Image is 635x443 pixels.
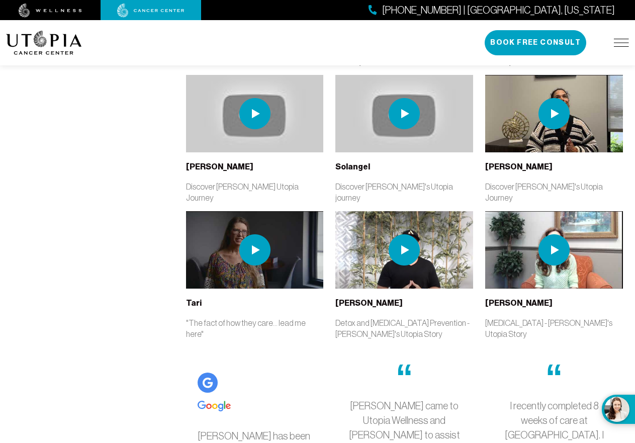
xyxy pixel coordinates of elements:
[485,162,553,171] b: [PERSON_NAME]
[614,39,629,47] img: icon-hamburger
[335,162,370,171] b: Solangel
[19,4,82,18] img: wellness
[382,3,615,18] span: [PHONE_NUMBER] | [GEOGRAPHIC_DATA], [US_STATE]
[335,317,473,339] p: Detox and [MEDICAL_DATA] Prevention - [PERSON_NAME]'s Utopia Story
[389,98,420,129] img: play icon
[396,357,413,398] span: “
[186,317,324,339] p: "The fact of how they care... lead me here"
[186,181,324,203] p: Discover [PERSON_NAME] Utopia Journey
[186,162,253,171] b: [PERSON_NAME]
[117,4,185,18] img: cancer center
[335,211,473,289] img: thumbnail
[335,75,473,152] img: thumbnail
[485,75,623,152] img: thumbnail
[546,357,563,398] span: “
[186,75,324,152] img: thumbnail
[485,317,623,339] p: [MEDICAL_DATA] - [PERSON_NAME]'s Utopia Story
[239,98,270,129] img: play icon
[335,298,403,308] b: [PERSON_NAME]
[485,30,586,55] button: Book Free Consult
[335,181,473,203] p: Discover [PERSON_NAME]'s Utopia journey
[485,211,623,289] img: thumbnail
[6,31,82,55] img: logo
[485,181,623,203] p: Discover [PERSON_NAME]'s Utopia Journey
[538,234,570,265] img: play icon
[186,298,202,308] b: Tari
[239,234,270,265] img: play icon
[485,298,553,308] b: [PERSON_NAME]
[198,401,231,411] img: Google
[538,98,570,129] img: play icon
[186,211,324,289] img: thumbnail
[369,3,615,18] a: [PHONE_NUMBER] | [GEOGRAPHIC_DATA], [US_STATE]
[198,373,218,393] img: Google
[389,234,420,265] img: play icon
